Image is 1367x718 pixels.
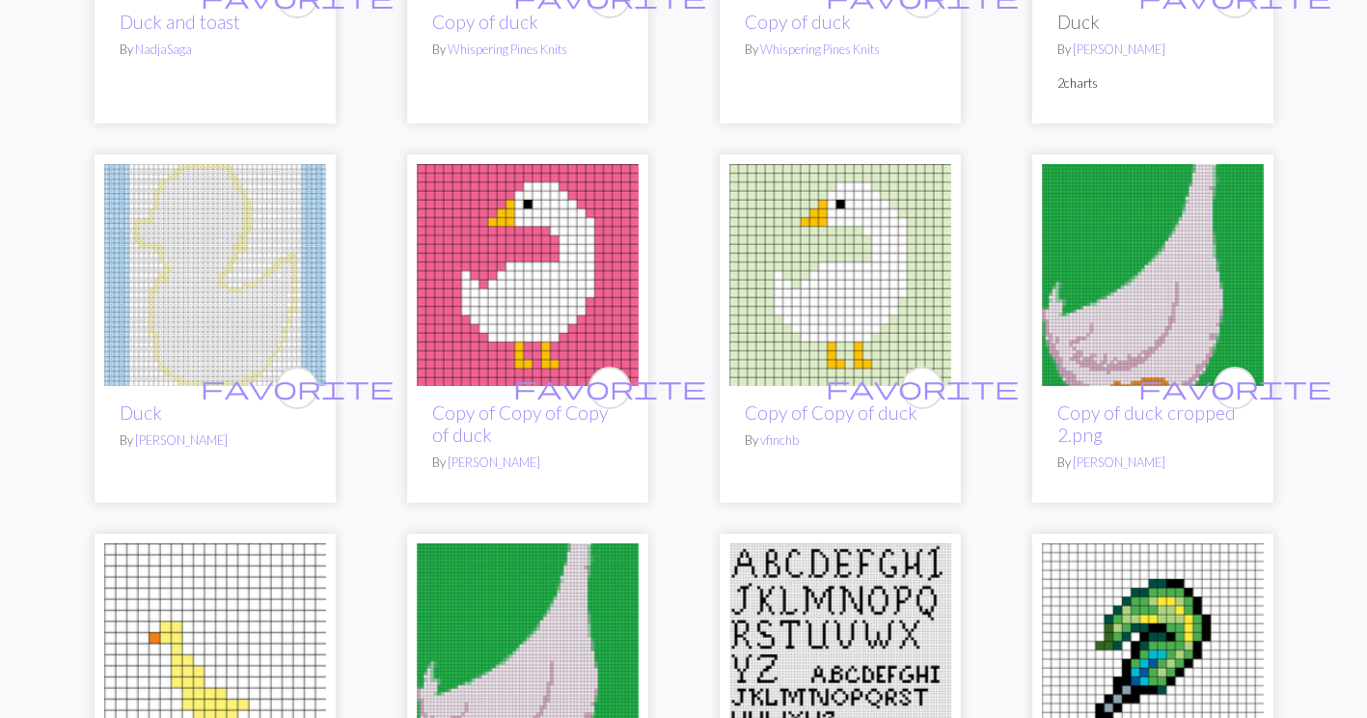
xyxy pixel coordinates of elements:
[135,41,192,57] a: NadjaSaga
[588,367,631,409] button: favourite
[1057,11,1248,33] h2: Duck
[417,164,639,386] img: duck
[1057,401,1236,446] a: Copy of duck cropped 2.png
[135,432,228,448] a: [PERSON_NAME]
[1138,373,1331,402] span: favorite
[1057,41,1248,59] p: By
[745,431,936,450] p: By
[201,373,394,402] span: favorite
[729,643,951,661] a: Vintage Lucky Duck Designs Alphabet
[432,41,623,59] p: By
[1073,41,1165,57] a: [PERSON_NAME]
[513,369,706,407] i: favourite
[448,455,540,470] a: [PERSON_NAME]
[104,164,326,386] img: Duck
[104,263,326,282] a: Duck
[1214,367,1256,409] button: favourite
[120,41,311,59] p: By
[417,643,639,661] a: duck cropped 2.png
[417,263,639,282] a: duck
[1042,164,1264,386] img: duck cropped 2.png
[745,41,936,59] p: By
[1073,455,1165,470] a: [PERSON_NAME]
[276,367,318,409] button: favourite
[120,401,162,424] a: Duck
[201,369,394,407] i: favourite
[826,373,1019,402] span: favorite
[1042,643,1264,661] a: Duck Feather
[745,11,851,33] a: Copy of duck
[729,263,951,282] a: duck
[432,401,608,446] a: Copy of Copy of Copy of duck
[432,11,538,33] a: Copy of duck
[1057,454,1248,472] p: By
[448,41,567,57] a: Whispering Pines Knits
[729,164,951,386] img: duck
[120,431,311,450] p: By
[1138,369,1331,407] i: favourite
[513,373,706,402] span: favorite
[1057,74,1248,93] p: 2 charts
[901,367,943,409] button: favourite
[1042,263,1264,282] a: duck cropped 2.png
[745,401,917,424] a: Copy of Copy of duck
[826,369,1019,407] i: favourite
[760,41,880,57] a: Whispering Pines Knits
[760,432,799,448] a: vfinchb
[104,643,326,661] a: duck
[432,454,623,472] p: By
[120,11,240,33] a: Duck and toast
